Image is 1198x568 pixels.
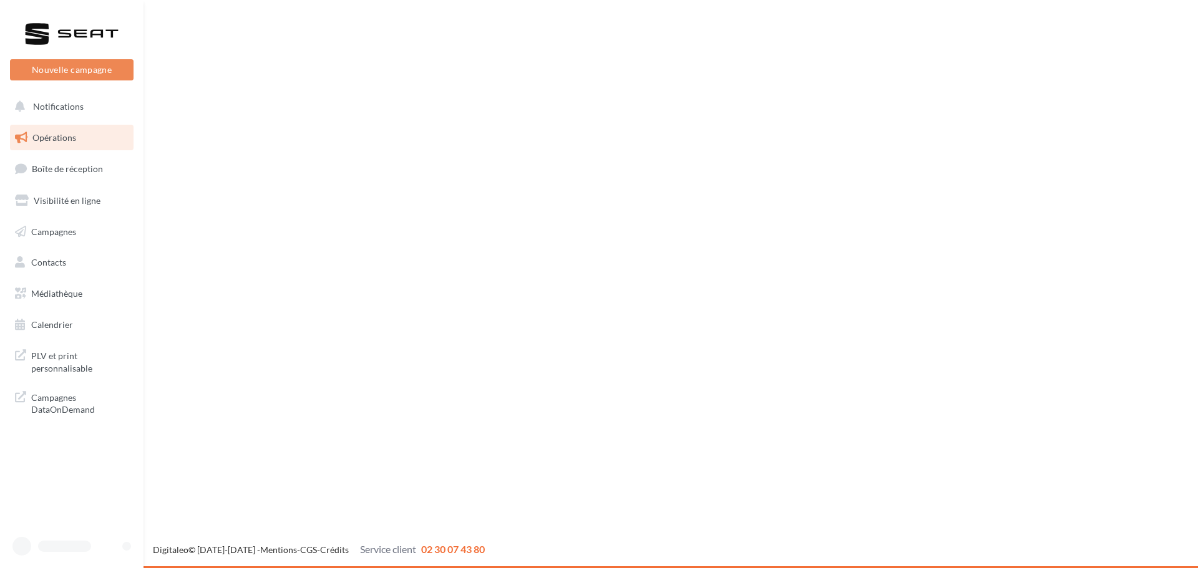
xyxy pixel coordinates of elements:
[10,59,134,80] button: Nouvelle campagne
[31,319,73,330] span: Calendrier
[33,101,84,112] span: Notifications
[421,543,485,555] span: 02 30 07 43 80
[31,347,129,374] span: PLV et print personnalisable
[153,544,188,555] a: Digitaleo
[7,94,131,120] button: Notifications
[7,155,136,182] a: Boîte de réception
[7,188,136,214] a: Visibilité en ligne
[31,226,76,236] span: Campagnes
[32,163,103,174] span: Boîte de réception
[32,132,76,143] span: Opérations
[153,544,485,555] span: © [DATE]-[DATE] - - -
[7,384,136,421] a: Campagnes DataOnDemand
[34,195,100,206] span: Visibilité en ligne
[7,219,136,245] a: Campagnes
[260,544,297,555] a: Mentions
[320,544,349,555] a: Crédits
[7,249,136,276] a: Contacts
[360,543,416,555] span: Service client
[7,281,136,307] a: Médiathèque
[31,389,129,416] span: Campagnes DataOnDemand
[31,288,82,299] span: Médiathèque
[31,257,66,267] span: Contacts
[7,125,136,151] a: Opérations
[7,342,136,379] a: PLV et print personnalisable
[7,312,136,338] a: Calendrier
[300,544,317,555] a: CGS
